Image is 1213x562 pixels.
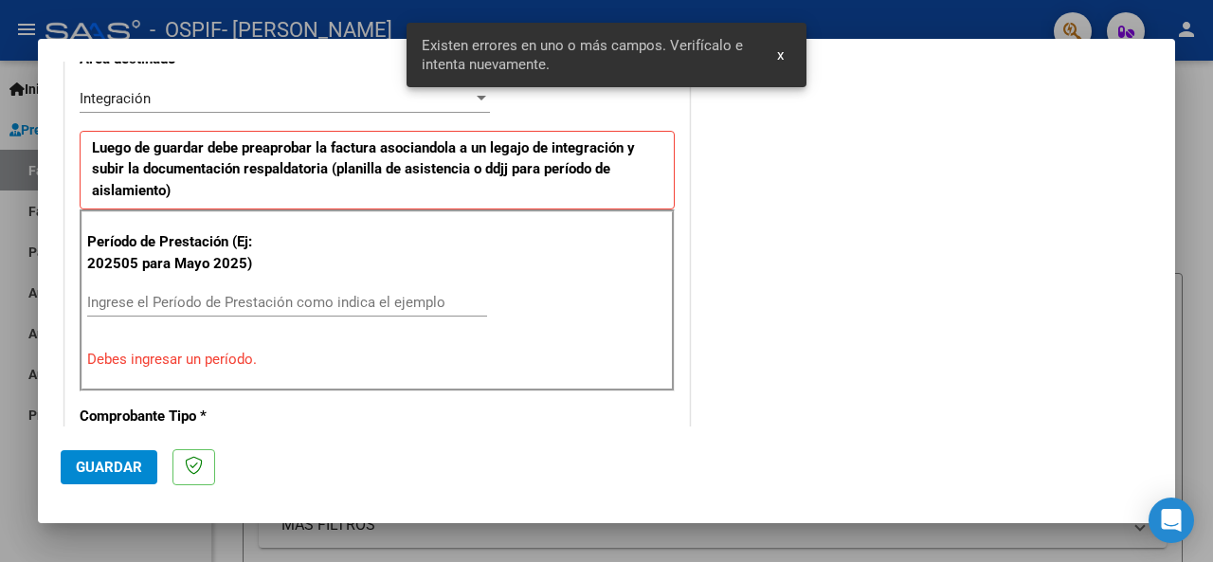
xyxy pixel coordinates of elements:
[762,38,799,72] button: x
[87,349,667,371] p: Debes ingresar un período.
[61,450,157,484] button: Guardar
[422,36,754,74] span: Existen errores en uno o más campos. Verifícalo e intenta nuevamente.
[80,90,151,107] span: Integración
[777,46,784,63] span: x
[87,231,262,274] p: Período de Prestación (Ej: 202505 para Mayo 2025)
[76,459,142,476] span: Guardar
[80,406,258,427] p: Comprobante Tipo *
[1149,498,1194,543] div: Open Intercom Messenger
[92,139,635,199] strong: Luego de guardar debe preaprobar la factura asociandola a un legajo de integración y subir la doc...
